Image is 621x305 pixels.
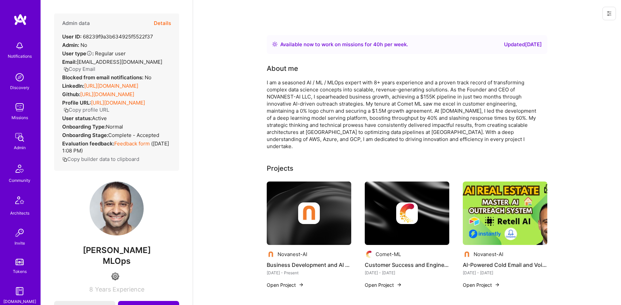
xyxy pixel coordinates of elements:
div: About me [267,63,298,74]
img: discovery [13,71,26,84]
img: Company logo [463,250,471,258]
img: arrow-right [495,282,500,287]
div: Discovery [10,84,29,91]
a: Feedback form [114,140,150,147]
strong: User ID: [62,33,81,40]
span: 8 [89,286,93,293]
div: Community [9,177,30,184]
img: Architects [11,193,28,210]
img: logo [14,13,27,26]
button: Open Project [267,281,304,288]
span: MLOps [103,256,130,266]
div: Comet-ML [376,251,401,258]
img: admin teamwork [13,131,26,144]
i: Help [86,50,92,56]
button: Copy Email [64,65,95,73]
i: icon Copy [64,67,69,72]
img: teamwork [13,101,26,114]
img: bell [13,39,26,53]
div: Missions [11,114,28,121]
button: Open Project [365,281,402,288]
strong: Evaluation feedback: [62,140,114,147]
div: [DATE] - Present [267,269,351,276]
strong: Admin: [62,42,79,48]
img: tokens [16,259,24,265]
strong: User type : [62,50,94,57]
img: Community [11,161,28,177]
div: I am a seasoned AI / ML / MLOps expert with 8+ years experience and a proven track record of tran... [267,79,537,150]
div: No [62,41,87,49]
button: Copy builder data to clipboard [62,156,139,163]
div: [DATE] - [DATE] [463,269,547,276]
div: Invite [15,240,25,247]
div: Updated [DATE] [504,40,542,49]
button: Open Project [463,281,500,288]
i: icon Copy [64,108,69,113]
button: Copy profile URL [64,106,109,113]
img: AI-Powered Cold Email and Voice Agent Appointment System [463,182,547,245]
button: Details [154,13,171,33]
h4: AI-Powered Cold Email and Voice Agent Appointment System [463,260,547,269]
div: Projects [267,163,293,173]
strong: Github: [62,91,80,98]
div: No [62,74,151,81]
div: Available now to work on missions for h per week . [280,40,408,49]
strong: User status: [62,115,92,121]
span: Complete - Accepted [108,132,159,138]
div: Notifications [8,53,32,60]
strong: LinkedIn: [62,83,84,89]
div: 68239f9a3b634925f5522f37 [62,33,153,40]
span: [EMAIL_ADDRESS][DOMAIN_NAME] [77,59,162,65]
img: Company logo [267,250,275,258]
h4: Customer Success and Engineering Consulting [365,260,449,269]
div: Novanest-AI [278,251,307,258]
a: [URL][DOMAIN_NAME] [91,100,145,106]
img: arrow-right [397,282,402,287]
i: icon Copy [62,157,67,162]
img: User Avatar [90,182,144,235]
span: normal [106,123,123,130]
strong: Blocked from email notifications: [62,74,145,81]
strong: Onboarding Type: [62,123,106,130]
img: Invite [13,226,26,240]
img: Limited Access [111,272,119,280]
div: Admin [14,144,26,151]
img: Company logo [298,202,320,224]
h4: Business Development and AI Solutions [267,260,351,269]
img: guide book [13,284,26,298]
div: [DATE] - [DATE] [365,269,449,276]
span: 40 [373,41,380,48]
span: Years Experience [95,286,144,293]
div: [DOMAIN_NAME] [3,298,36,305]
img: arrow-right [298,282,304,287]
img: Company logo [365,250,373,258]
div: Tokens [13,268,27,275]
div: Architects [10,210,29,217]
strong: Onboarding Stage: [62,132,108,138]
h4: Admin data [62,20,90,26]
div: Novanest-AI [474,251,503,258]
img: cover [267,182,351,245]
span: [PERSON_NAME] [54,245,179,255]
span: Active [92,115,107,121]
img: cover [365,182,449,245]
strong: Email: [62,59,77,65]
img: Availability [272,41,278,47]
div: Regular user [62,50,126,57]
a: [URL][DOMAIN_NAME] [84,83,138,89]
div: ( [DATE] 1:08 PM ) [62,140,171,154]
img: Company logo [396,202,418,224]
strong: Profile URL: [62,100,91,106]
a: [URL][DOMAIN_NAME] [80,91,134,98]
